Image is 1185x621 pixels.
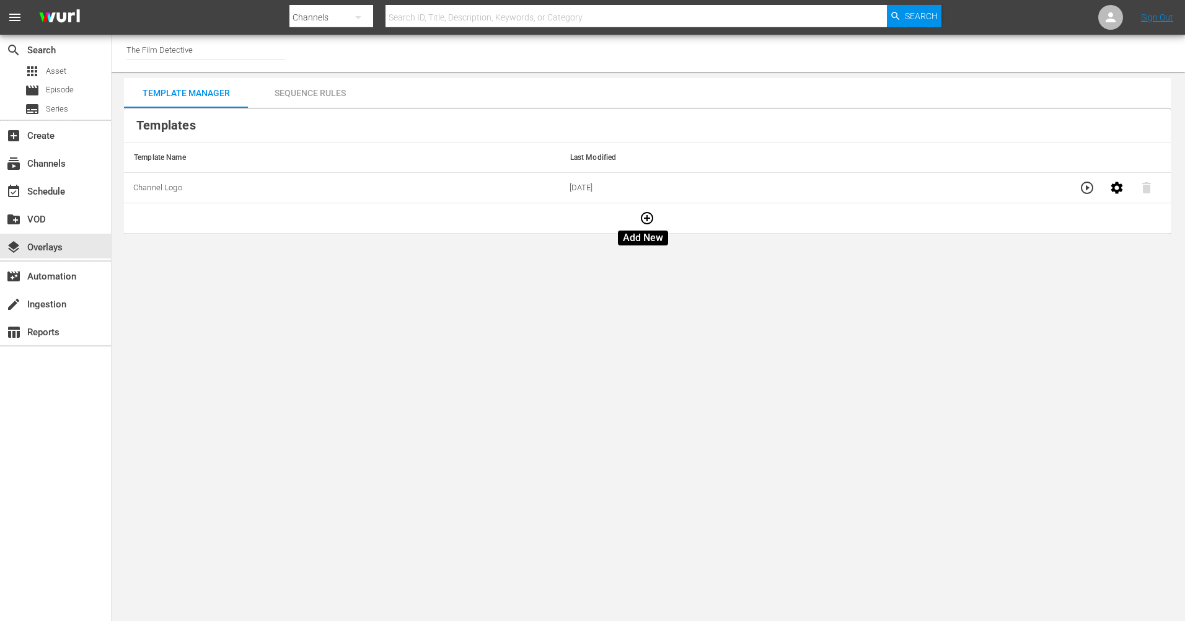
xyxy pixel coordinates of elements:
[124,108,1171,143] th: Templates
[6,297,21,312] span: Ingestion
[887,5,941,27] button: Search
[1132,182,1161,192] span: Can't delete template because it's used in 1 rule
[46,65,66,77] span: Asset
[6,156,21,171] span: Channels
[30,3,89,32] img: ans4CAIJ8jUAAAAAAAAAAAAAAAAAAAAAAAAgQb4GAAAAAAAAAAAAAAAAAAAAAAAAJMjXAAAAAAAAAAAAAAAAAAAAAAAAgAT5G...
[6,240,21,255] span: Overlays
[6,128,21,143] span: Create
[1141,12,1173,22] a: Sign Out
[570,183,593,192] span: 12/21/2024 04:14:52 +05:30
[46,84,74,96] span: Episode
[905,5,938,27] span: Search
[6,43,21,58] span: Search
[25,64,40,79] span: Asset
[124,78,248,108] button: Template Manager
[25,83,40,98] span: Episode
[6,269,21,284] span: Automation
[46,103,68,115] span: Series
[133,183,182,192] span: Channel Logo
[6,325,21,340] span: Reports
[7,10,22,25] span: menu
[124,143,560,173] th: Template Name
[1102,182,1132,192] span: Edit
[6,212,21,227] span: VOD
[248,78,372,108] button: Sequence Rules
[560,143,1171,173] th: Last Modified
[1072,182,1102,192] span: Preview
[25,102,40,117] span: Series
[6,184,21,199] span: Schedule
